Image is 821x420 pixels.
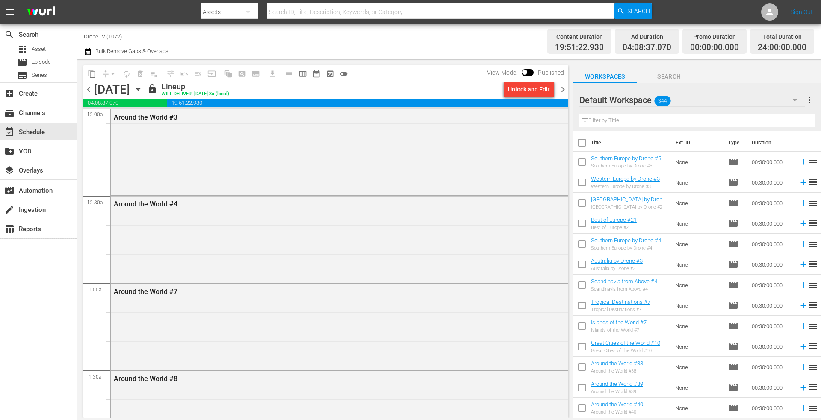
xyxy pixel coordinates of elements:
span: Day Calendar View [279,65,296,82]
span: Episode [728,239,738,249]
span: Episode [728,218,738,229]
div: Australia by Drone #3 [591,266,643,271]
td: None [672,234,725,254]
span: Create Series Block [249,67,263,81]
span: reorder [808,197,818,208]
span: Create [4,88,15,99]
div: [DATE] [94,82,130,97]
div: Default Workspace [579,88,805,112]
a: Tropical Destinations #7 [591,299,650,305]
div: Tropical Destinations #7 [591,307,650,312]
span: Asset [17,44,27,54]
span: Episode [32,58,51,66]
span: Reports [4,224,15,234]
td: None [672,316,725,336]
span: toggle_off [340,70,348,78]
span: Customize Events [161,65,177,82]
span: Fill episodes with ad slates [191,67,205,81]
span: Overlays [4,165,15,176]
td: 00:30:00.000 [748,172,795,193]
span: content_copy [88,70,96,78]
td: None [672,357,725,377]
span: Episode [728,198,738,208]
td: None [672,377,725,398]
div: Around the World #8 [114,375,518,383]
div: Southern Europe by Drone #4 [591,245,661,251]
span: chevron_left [83,84,94,95]
span: View Mode: [483,69,522,76]
svg: Add to Schedule [799,239,808,249]
td: None [672,213,725,234]
span: date_range_outlined [312,70,321,78]
span: Ingestion [4,205,15,215]
td: 00:30:00.000 [748,213,795,234]
span: Search [4,29,15,40]
div: Around the World #3 [114,113,518,121]
td: None [672,172,725,193]
a: Sign Out [791,9,813,15]
td: 00:30:00.000 [748,336,795,357]
div: Unlock and Edit [508,82,550,97]
td: 00:30:00.000 [748,398,795,418]
span: reorder [808,177,818,187]
button: more_vert [804,90,815,110]
span: menu [5,7,15,17]
td: None [672,275,725,295]
span: Month Calendar View [310,67,323,81]
span: 19:51:22.930 [555,43,604,53]
span: reorder [808,341,818,351]
img: ans4CAIJ8jUAAAAAAAAAAAAAAAAAAAAAAAAgQb4GAAAAAAAAAAAAAAAAAAAAAAAAJMjXAAAAAAAAAAAAAAAAAAAAAAAAgAT5G... [21,2,62,22]
span: Clear Lineup [147,67,161,81]
span: Episode [728,382,738,393]
svg: Add to Schedule [799,301,808,310]
span: Episode [728,321,738,331]
svg: Add to Schedule [799,321,808,331]
th: Ext. ID [670,131,723,155]
span: Episode [728,177,738,188]
span: Episode [728,157,738,167]
span: Episode [728,300,738,311]
td: None [672,193,725,213]
svg: Add to Schedule [799,260,808,269]
span: Search [637,71,701,82]
span: Remove Gaps & Overlaps [99,67,120,81]
td: None [672,295,725,316]
span: 04:08:37.070 [83,99,167,107]
span: Episode [728,280,738,290]
a: Islands of the World #7 [591,319,647,326]
a: Around the World #38 [591,360,643,367]
span: reorder [808,156,818,167]
span: reorder [808,300,818,310]
span: more_vert [804,95,815,105]
td: 00:30:00.000 [748,316,795,336]
button: Search [614,3,652,19]
svg: Add to Schedule [799,342,808,351]
td: 00:30:00.000 [748,234,795,254]
span: preview_outlined [326,70,334,78]
div: Total Duration [758,31,806,43]
span: Series [32,71,47,79]
svg: Add to Schedule [799,362,808,372]
span: Asset [32,45,46,53]
div: Ad Duration [623,31,671,43]
span: Episode [728,341,738,352]
td: None [672,398,725,418]
a: Southern Europe by Drone #5 [591,155,661,162]
div: Southern Europe by Drone #5 [591,163,661,169]
span: reorder [808,259,818,269]
span: reorder [808,402,818,413]
td: None [672,254,725,275]
a: [GEOGRAPHIC_DATA] by Drone #2 [591,196,666,209]
span: Automation [4,185,15,196]
a: Australia by Drone #3 [591,258,643,264]
span: 19:51:22.930 [167,99,568,107]
a: Western Europe by Drone #3 [591,176,660,182]
span: calendar_view_week_outlined [298,70,307,78]
span: reorder [808,218,818,228]
span: 24:00:00.000 [758,43,806,53]
span: Episode [17,57,27,68]
svg: Add to Schedule [799,219,808,228]
div: Content Duration [555,31,604,43]
span: Week Calendar View [296,67,310,81]
th: Duration [747,131,798,155]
